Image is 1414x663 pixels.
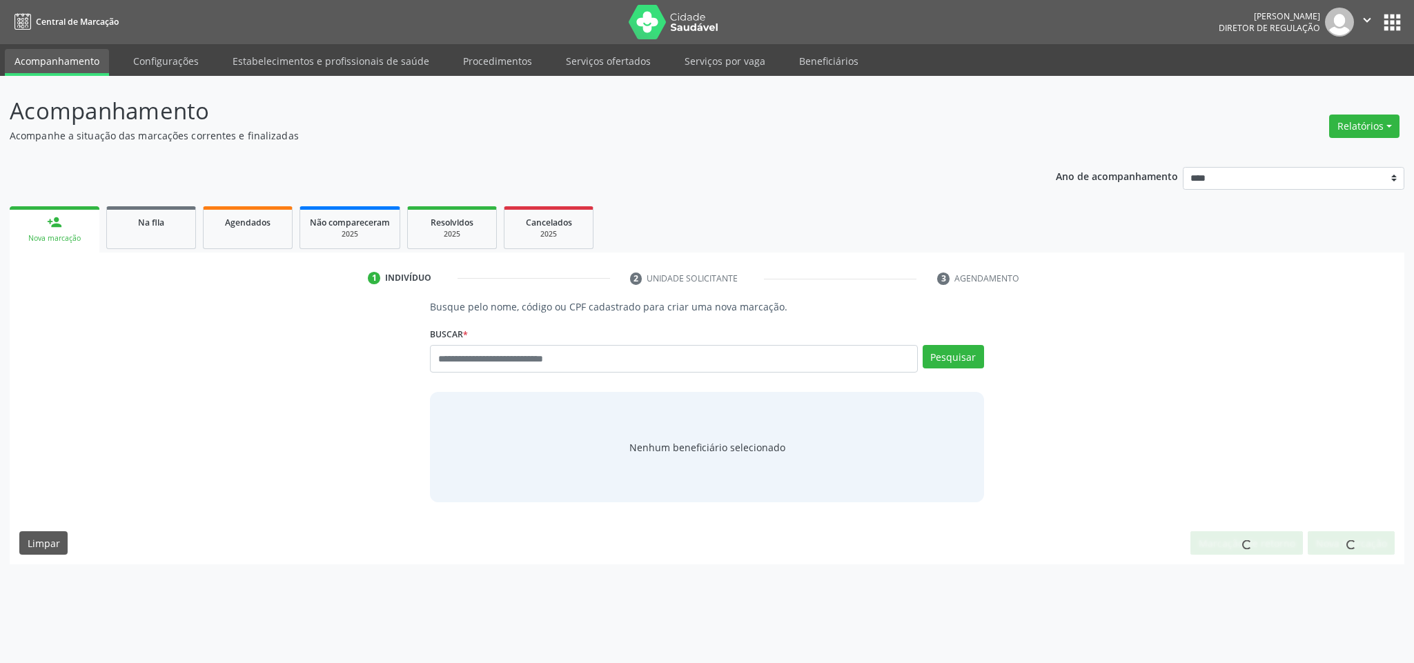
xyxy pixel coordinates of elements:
a: Serviços ofertados [556,49,660,73]
div: 2025 [310,229,390,239]
a: Beneficiários [789,49,868,73]
span: Central de Marcação [36,16,119,28]
label: Buscar [430,324,468,345]
button:  [1354,8,1380,37]
div: Indivíduo [385,272,431,284]
div: 1 [368,272,380,284]
i:  [1359,12,1375,28]
span: Cancelados [526,217,572,228]
button: apps [1380,10,1404,34]
span: Nenhum beneficiário selecionado [629,440,785,455]
p: Ano de acompanhamento [1056,167,1178,184]
a: Procedimentos [453,49,542,73]
span: Resolvidos [431,217,473,228]
a: Configurações [124,49,208,73]
div: 2025 [418,229,487,239]
img: img [1325,8,1354,37]
div: 2025 [514,229,583,239]
p: Busque pelo nome, código ou CPF cadastrado para criar uma nova marcação. [430,299,983,314]
span: Diretor de regulação [1219,22,1320,34]
button: Pesquisar [923,345,984,368]
button: Relatórios [1329,115,1400,138]
button: Limpar [19,531,68,555]
div: Nova marcação [19,233,90,244]
a: Central de Marcação [10,10,119,33]
a: Estabelecimentos e profissionais de saúde [223,49,439,73]
div: person_add [47,215,62,230]
a: Serviços por vaga [675,49,775,73]
div: [PERSON_NAME] [1219,10,1320,22]
span: Não compareceram [310,217,390,228]
p: Acompanhamento [10,94,986,128]
span: Na fila [138,217,164,228]
span: Agendados [225,217,271,228]
a: Acompanhamento [5,49,109,76]
p: Acompanhe a situação das marcações correntes e finalizadas [10,128,986,143]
